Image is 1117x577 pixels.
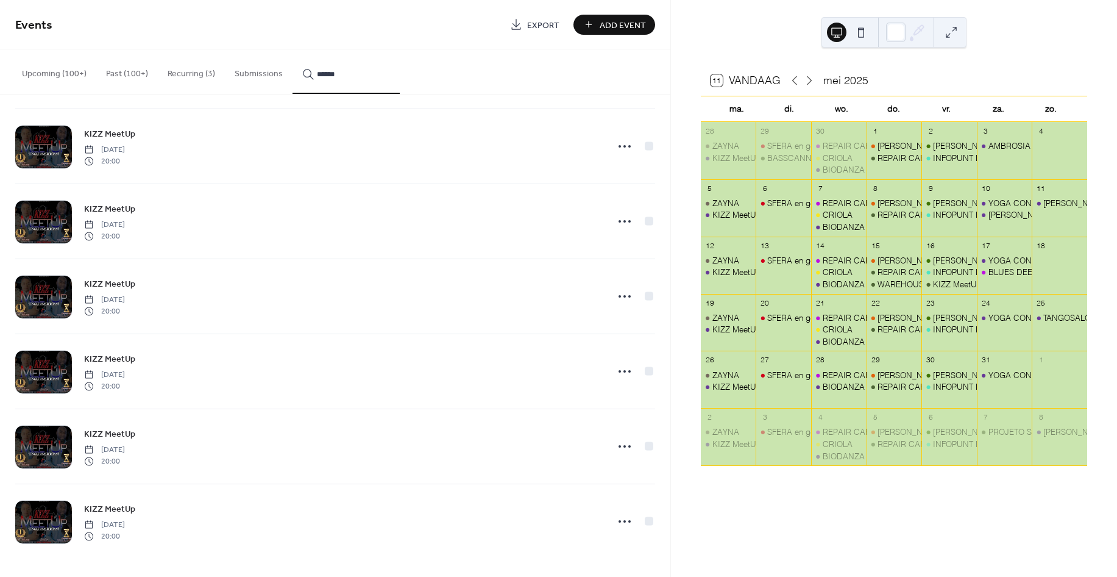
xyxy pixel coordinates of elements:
[811,164,867,175] div: BIODANZA MET LYAN
[921,255,977,266] div: CLARA
[767,426,847,437] div: SFERA en gezelschap
[988,267,1095,278] div: BLUES DEEP DIVE workshop
[701,370,756,381] div: ZAYNA
[933,324,1041,335] div: INFOPUNT DUURZAAMHEID
[926,126,936,136] div: 2
[920,96,973,121] div: vr.
[767,370,847,381] div: SFERA en gezelschap
[815,355,826,365] div: 28
[811,279,867,290] div: BIODANZA MET LYAN
[701,312,756,323] div: ZAYNA
[921,267,977,278] div: INFOPUNT DUURZAAMHEID
[84,156,125,167] span: 20:00
[878,312,942,323] div: [PERSON_NAME]
[760,355,770,365] div: 27
[84,520,125,531] span: [DATE]
[878,426,942,437] div: [PERSON_NAME]
[158,49,225,93] button: Recurring (3)
[756,426,811,437] div: SFERA en gezelschap
[878,152,1026,163] div: REPAIR CAFÉ TEXTIEL in het Afvalpaleis
[756,255,811,266] div: SFERA en gezelschap
[760,240,770,251] div: 13
[977,426,1032,437] div: PROJETO SARAVÁ
[84,220,125,231] span: [DATE]
[701,381,756,392] div: KIZZ MeetUp
[84,202,135,216] a: KIZZ MeetUp
[988,255,1052,266] div: YOGA CONCERT
[867,439,922,450] div: REPAIR CAFÉ TEXTIEL in het Afvalpaleis
[84,145,125,156] span: [DATE]
[760,183,770,193] div: 6
[823,152,853,163] div: CRIOLA
[712,255,739,266] div: ZAYNA
[84,381,125,392] span: 20:00
[921,198,977,209] div: CLARA
[870,126,881,136] div: 1
[701,255,756,266] div: ZAYNA
[823,164,950,175] div: BIODANZA MET [PERSON_NAME]
[1036,355,1046,365] div: 1
[870,183,881,193] div: 8
[756,312,811,323] div: SFERA en gezelschap
[867,312,922,323] div: LUNA
[977,267,1032,278] div: BLUES DEEP DIVE workshop
[811,312,867,323] div: REPAIR CAFÉ ELEKTRONICA in het Afvalpaleis
[712,209,761,220] div: KIZZ MeetUp
[977,209,1032,220] div: NATARAJ
[867,426,922,437] div: LUNA
[933,439,1041,450] div: INFOPUNT DUURZAAMHEID
[867,140,922,151] div: LUNA
[811,439,867,450] div: CRIOLA
[767,152,824,163] div: BASSCANNON
[815,183,826,193] div: 7
[823,279,950,290] div: BIODANZA MET [PERSON_NAME]
[712,312,739,323] div: ZAYNA
[867,279,922,290] div: WAREHOUSE
[823,439,853,450] div: CRIOLA
[980,412,991,423] div: 7
[704,355,715,365] div: 26
[823,324,853,335] div: CRIOLA
[1036,126,1046,136] div: 4
[701,209,756,220] div: KIZZ MeetUp
[760,412,770,423] div: 3
[760,126,770,136] div: 29
[921,209,977,220] div: INFOPUNT DUURZAAMHEID
[921,426,977,437] div: CLARA
[712,152,761,163] div: KIZZ MeetUp
[867,198,922,209] div: LUNA
[704,240,715,251] div: 12
[815,96,868,121] div: wo.
[973,96,1025,121] div: za.
[921,370,977,381] div: CLARA
[878,267,1026,278] div: REPAIR CAFÉ TEXTIEL in het Afvalpaleis
[980,183,991,193] div: 10
[811,140,867,151] div: REPAIR CAFÉ ELEKTRONICA in het Afvalpaleis
[977,255,1032,266] div: YOGA CONCERT
[704,126,715,136] div: 28
[815,298,826,308] div: 21
[573,15,655,35] a: Add Event
[867,209,922,220] div: REPAIR CAFÉ TEXTIEL in het Afvalpaleis
[84,127,135,141] a: KIZZ MeetUp
[921,279,977,290] div: KIZZ MeetUp 'Friday Edition'
[756,370,811,381] div: SFERA en gezelschap
[878,255,942,266] div: [PERSON_NAME]
[823,221,950,232] div: BIODANZA MET [PERSON_NAME]
[988,198,1052,209] div: YOGA CONCERT
[527,19,559,32] span: Export
[1032,198,1087,209] div: LINDY HOP
[977,370,1032,381] div: YOGA CONCERT
[701,267,756,278] div: KIZZ MeetUp
[988,312,1052,323] div: YOGA CONCERT
[867,381,922,392] div: REPAIR CAFÉ TEXTIEL in het Afvalpaleis
[867,324,922,335] div: REPAIR CAFÉ TEXTIEL in het Afvalpaleis
[933,209,1041,220] div: INFOPUNT DUURZAAMHEID
[756,140,811,151] div: SFERA en gezelschap
[867,255,922,266] div: LUNA
[867,370,922,381] div: LUNA
[933,381,1041,392] div: INFOPUNT DUURZAAMHEID
[921,439,977,450] div: INFOPUNT DUURZAAMHEID
[15,13,52,37] span: Events
[811,324,867,335] div: CRIOLA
